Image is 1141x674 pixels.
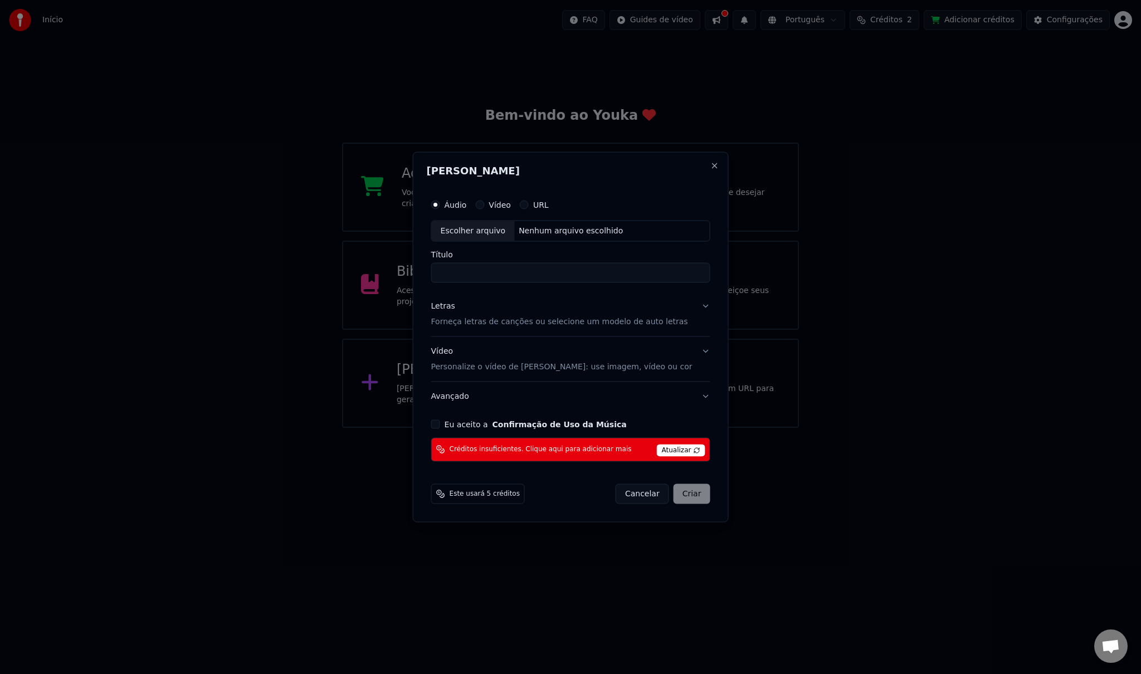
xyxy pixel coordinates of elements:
[445,420,627,428] label: Eu aceito a
[431,382,710,411] button: Avançado
[431,301,455,312] div: Letras
[427,166,715,176] h2: [PERSON_NAME]
[616,483,669,504] button: Cancelar
[431,316,688,328] p: Forneça letras de canções ou selecione um modelo de auto letras
[514,226,627,237] div: Nenhum arquivo escolhido
[431,337,710,382] button: VídeoPersonalize o vídeo de [PERSON_NAME]: use imagem, vídeo ou cor
[431,251,710,258] label: Título
[432,221,515,241] div: Escolher arquivo
[450,445,632,454] span: Créditos insuficientes. Clique aqui para adicionar mais
[533,201,549,209] label: URL
[445,201,467,209] label: Áudio
[450,489,520,498] span: Este usará 5 créditos
[657,444,705,456] span: Atualizar
[431,361,693,372] p: Personalize o vídeo de [PERSON_NAME]: use imagem, vídeo ou cor
[489,201,511,209] label: Vídeo
[431,292,710,336] button: LetrasForneça letras de canções ou selecione um modelo de auto letras
[431,346,693,373] div: Vídeo
[493,420,627,428] button: Eu aceito a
